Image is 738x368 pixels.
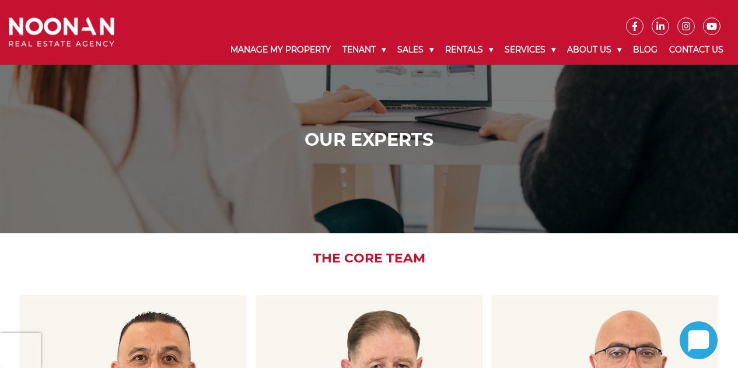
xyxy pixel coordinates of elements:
a: Contact Us [663,35,729,65]
img: Noonan Real Estate Agency [9,17,114,47]
a: Sales [391,35,439,65]
a: Manage My Property [225,35,337,65]
a: About Us [561,35,627,65]
a: Rentals [439,35,499,65]
a: Services [499,35,561,65]
h2: The Core Team [12,251,726,266]
a: Tenant [337,35,391,65]
h1: Our Experts [12,129,726,150]
a: Blog [627,35,663,65]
